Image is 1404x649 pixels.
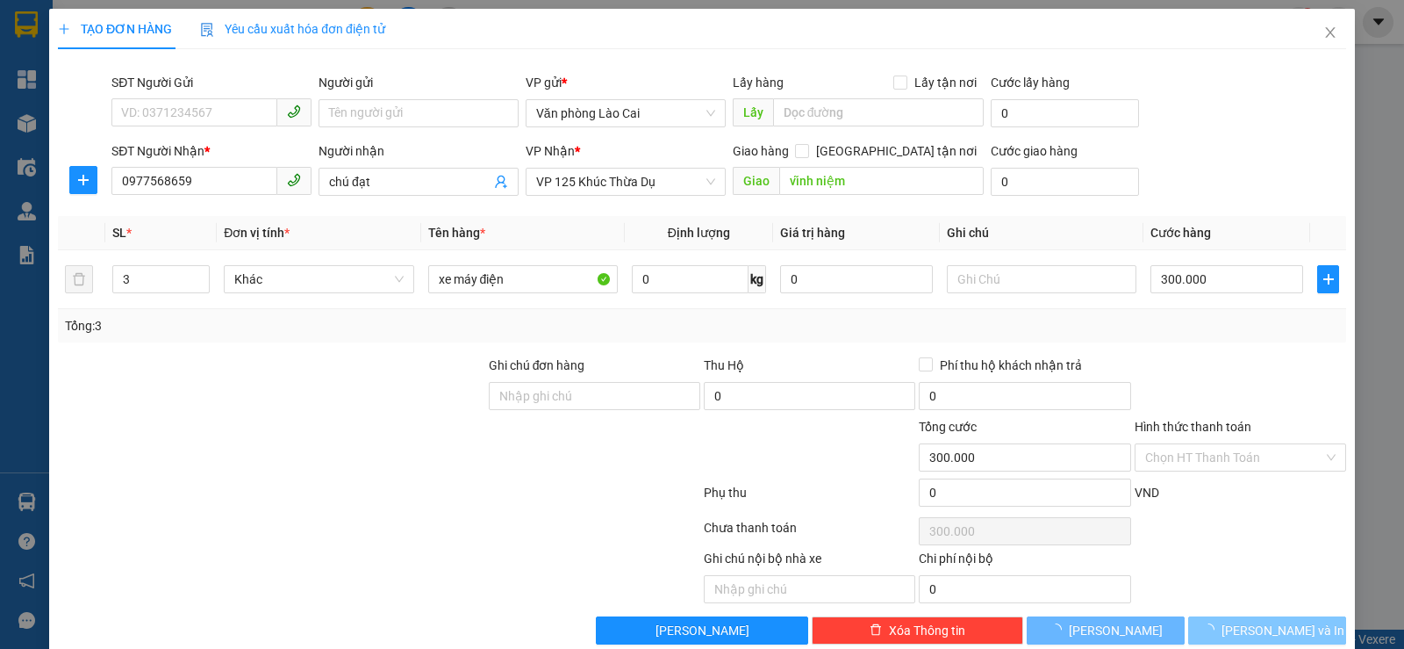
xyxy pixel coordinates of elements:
span: Lấy tận nơi [907,73,984,92]
button: plus [1317,265,1339,293]
span: Giao [733,167,779,195]
span: [GEOGRAPHIC_DATA] tận nơi [809,141,984,161]
button: deleteXóa Thông tin [812,617,1023,645]
input: Ghi Chú [947,265,1136,293]
span: phone [287,173,301,187]
span: plus [58,23,70,35]
span: Lấy [733,98,773,126]
div: SĐT Người Gửi [111,73,312,92]
span: Văn phòng Lào Cai [536,100,715,126]
span: Khác [234,266,403,292]
div: Người gửi [319,73,519,92]
li: Hotline: 19003239 - 0926.621.621 [97,65,398,87]
input: Nhập ghi chú [704,575,915,603]
b: GỬI : Văn phòng Lào Cai [22,127,180,186]
input: Ghi chú đơn hàng [489,382,700,410]
button: [PERSON_NAME] [596,617,807,645]
th: Ghi chú [940,216,1143,250]
div: Chi phí nội bộ [919,549,1130,575]
span: phone [287,105,301,119]
span: Tên hàng [428,226,485,240]
label: Cước lấy hàng [991,76,1070,90]
span: VP 125 Khúc Thừa Dụ [536,169,715,195]
input: Dọc đường [779,167,985,195]
span: Thu Hộ [704,358,744,372]
span: Xóa Thông tin [889,621,965,640]
span: Giá trị hàng [780,226,845,240]
button: plus [69,166,97,194]
span: TẠO ĐƠN HÀNG [58,22,172,36]
span: Yêu cầu xuất hóa đơn điện tử [200,22,385,36]
div: Phụ thu [702,483,917,514]
span: loading [1049,624,1069,636]
button: [PERSON_NAME] [1027,617,1185,645]
span: [PERSON_NAME] và In [1221,621,1344,640]
span: Định lượng [668,226,730,240]
button: Close [1306,9,1355,58]
span: [PERSON_NAME] [655,621,749,640]
span: VP Nhận [526,144,575,158]
span: SL [112,226,126,240]
span: close [1323,25,1337,40]
span: user-add [494,175,508,189]
button: [PERSON_NAME] và In [1188,617,1346,645]
input: Dọc đường [773,98,985,126]
span: Đơn vị tính [224,226,290,240]
input: Cước giao hàng [991,168,1139,196]
span: Tổng cước [919,420,977,434]
button: delete [65,265,93,293]
span: plus [1318,272,1338,286]
span: loading [1202,624,1221,636]
label: Hình thức thanh toán [1135,420,1251,434]
span: Cước hàng [1150,226,1211,240]
span: Lấy hàng [733,76,784,90]
div: Ghi chú nội bộ nhà xe [704,549,915,575]
input: 0 [780,265,933,293]
h1: DJHRFW4J [191,127,304,166]
span: VND [1135,486,1159,500]
b: [PERSON_NAME] Sunrise [133,20,362,42]
div: SĐT Người Nhận [111,141,312,161]
div: Chưa thanh toán [702,518,917,549]
span: kg [749,265,766,293]
span: Giao hàng [733,144,789,158]
input: VD: Bàn, Ghế [428,265,618,293]
div: VP gửi [526,73,726,92]
span: [PERSON_NAME] [1069,621,1163,640]
span: Phí thu hộ khách nhận trả [933,356,1089,375]
span: delete [870,624,882,638]
label: Cước giao hàng [991,144,1078,158]
b: Gửi khách hàng [165,90,329,112]
li: Số [GEOGRAPHIC_DATA], [GEOGRAPHIC_DATA] [97,43,398,65]
input: Cước lấy hàng [991,99,1139,127]
label: Ghi chú đơn hàng [489,358,585,372]
img: logo.jpg [22,22,110,110]
div: Tổng: 3 [65,316,543,335]
img: icon [200,23,214,37]
span: plus [70,173,97,187]
div: Người nhận [319,141,519,161]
